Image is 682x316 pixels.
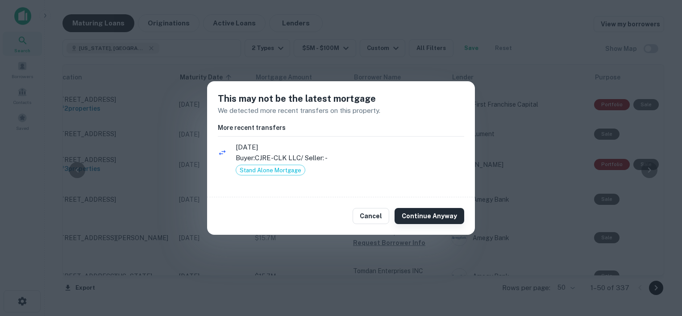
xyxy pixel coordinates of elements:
iframe: Chat Widget [637,245,682,287]
h5: This may not be the latest mortgage [218,92,464,105]
p: Buyer: CJRE-CLK LLC / Seller: - [236,153,464,163]
p: We detected more recent transfers on this property. [218,105,464,116]
span: [DATE] [236,142,464,153]
span: Stand Alone Mortgage [236,166,305,175]
button: Continue Anyway [395,208,464,224]
button: Cancel [353,208,389,224]
div: Stand Alone Mortgage [236,165,305,175]
h6: More recent transfers [218,123,464,133]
